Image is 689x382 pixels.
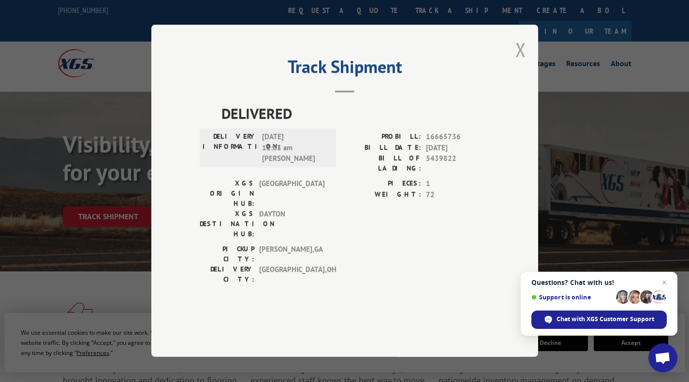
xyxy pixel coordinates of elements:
label: WEIGHT: [345,189,421,200]
label: XGS DESTINATION HUB: [200,209,254,240]
span: 72 [426,189,490,200]
span: 16665736 [426,132,490,143]
span: Support is online [531,294,613,301]
span: 1 [426,179,490,190]
label: DELIVERY INFORMATION: [203,132,257,165]
button: Close modal [515,37,526,62]
span: Questions? Chat with us! [531,279,667,286]
span: [GEOGRAPHIC_DATA] [259,179,324,209]
span: [DATE] 11:03 am [PERSON_NAME] [262,132,327,165]
span: DELIVERED [221,103,490,125]
label: BILL DATE: [345,142,421,154]
span: [PERSON_NAME] , GA [259,244,324,265]
span: [DATE] [426,142,490,154]
label: PICKUP CITY: [200,244,254,265]
span: DAYTON [259,209,324,240]
label: PROBILL: [345,132,421,143]
h2: Track Shipment [200,60,490,78]
span: 5439822 [426,154,490,174]
span: Chat with XGS Customer Support [557,315,654,324]
span: [GEOGRAPHIC_DATA] , OH [259,265,324,285]
label: DELIVERY CITY: [200,265,254,285]
label: PIECES: [345,179,421,190]
label: XGS ORIGIN HUB: [200,179,254,209]
div: Open chat [648,343,677,372]
div: Chat with XGS Customer Support [531,311,667,329]
label: BILL OF LADING: [345,154,421,174]
span: Close chat [659,277,670,288]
